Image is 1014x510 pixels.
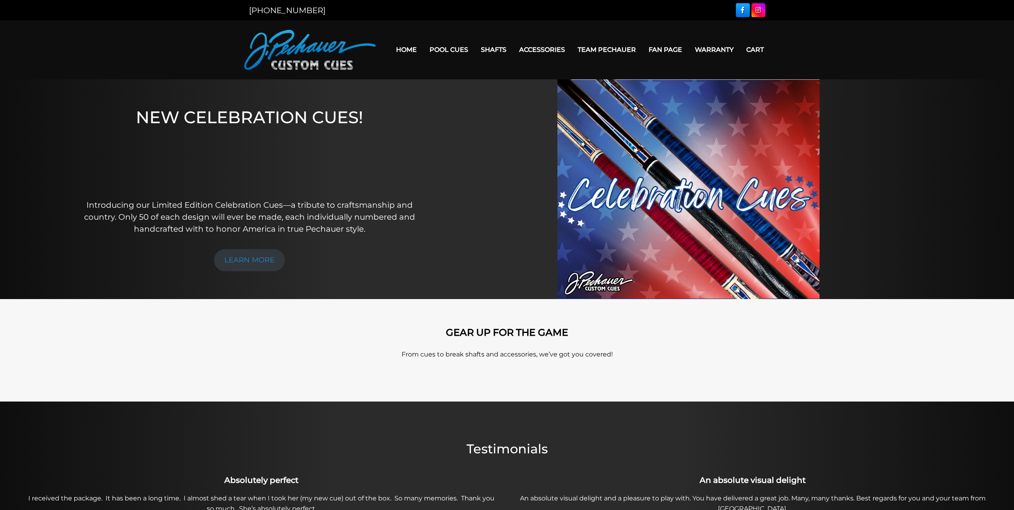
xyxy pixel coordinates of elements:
a: Warranty [688,39,740,60]
p: From cues to break shafts and accessories, we’ve got you covered! [280,350,734,359]
h1: NEW CELEBRATION CUES! [80,107,419,188]
p: Introducing our Limited Edition Celebration Cues—a tribute to craftsmanship and country. Only 50 ... [80,199,419,235]
a: Cart [740,39,770,60]
a: Team Pechauer [571,39,642,60]
h3: Absolutely perfect [20,474,503,486]
a: Home [390,39,423,60]
a: [PHONE_NUMBER] [249,6,326,15]
a: LEARN MORE [214,249,285,271]
a: Accessories [513,39,571,60]
h3: An absolute visual delight [512,474,994,486]
a: Fan Page [642,39,688,60]
strong: GEAR UP FOR THE GAME [446,327,568,338]
img: Pechauer Custom Cues [244,30,376,70]
a: Pool Cues [423,39,475,60]
a: Shafts [475,39,513,60]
